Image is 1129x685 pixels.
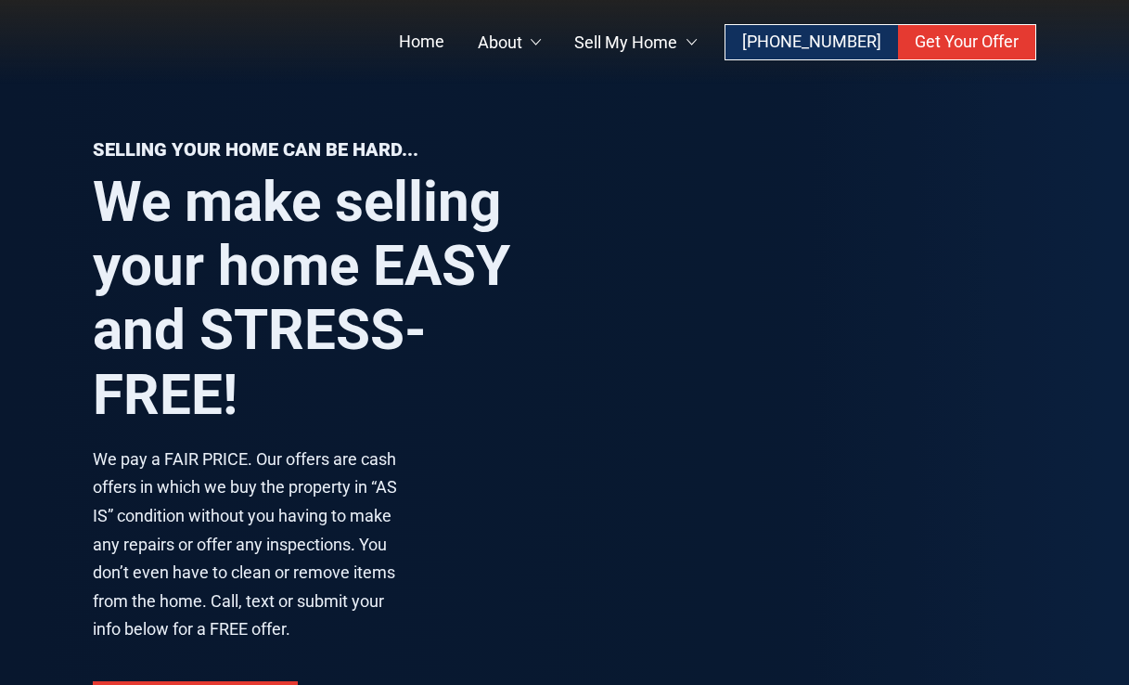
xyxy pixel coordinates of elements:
[93,139,565,161] p: Selling your home can be hard...
[742,32,881,51] span: [PHONE_NUMBER]
[558,25,713,59] a: Sell My Home
[382,25,461,59] a: Home
[725,25,898,59] a: [PHONE_NUMBER]
[93,446,407,644] p: We pay a FAIR PRICE. Our offers are cash offers in which we buy the property in “AS IS” condition...
[93,170,565,427] h1: We make selling your home EASY and STRESS-FREE!
[898,25,1035,59] a: Get Your Offer
[461,25,558,59] a: About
